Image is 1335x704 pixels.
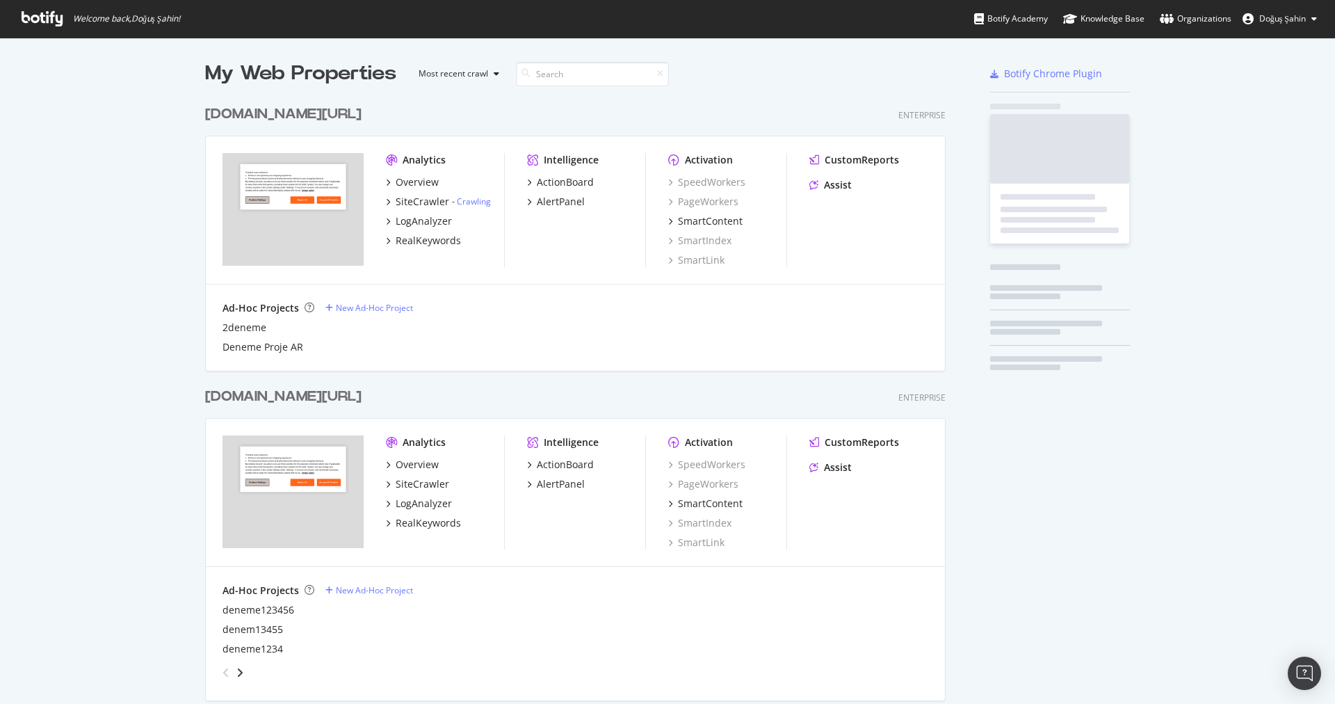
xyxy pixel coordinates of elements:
div: RealKeywords [396,234,461,248]
div: [DOMAIN_NAME][URL] [205,387,362,407]
input: Search [516,62,669,86]
div: Botify Academy [974,12,1048,26]
div: My Web Properties [205,60,396,88]
a: PageWorkers [668,477,738,491]
a: Assist [809,178,852,192]
img: trendyol.com/ar [222,153,364,266]
a: SmartLink [668,253,725,267]
div: AlertPanel [537,195,585,209]
a: LogAnalyzer [386,214,452,228]
a: AlertPanel [527,477,585,491]
div: Botify Chrome Plugin [1004,67,1102,81]
a: SpeedWorkers [668,458,745,472]
div: Ad-Hoc Projects [222,301,299,315]
div: Most recent crawl [419,70,488,78]
div: New Ad-Hoc Project [336,584,413,596]
a: SmartContent [668,497,743,511]
a: Overview [386,458,439,472]
a: denem13455 [222,623,283,637]
div: Knowledge Base [1063,12,1144,26]
a: CustomReports [809,435,899,449]
a: SmartIndex [668,234,731,248]
img: trendyol.com/en [222,435,364,548]
a: New Ad-Hoc Project [325,302,413,314]
div: LogAnalyzer [396,497,452,511]
a: deneme1234 [222,642,283,656]
div: angle-left [217,662,235,684]
span: Doğuş Şahin [1259,13,1306,24]
div: CustomReports [825,435,899,449]
a: ActionBoard [527,175,594,189]
div: SiteCrawler [396,195,449,209]
div: angle-right [235,666,245,680]
div: [DOMAIN_NAME][URL] [205,104,362,125]
a: Botify Chrome Plugin [990,67,1102,81]
span: Welcome back, Doğuş Şahin ! [73,13,180,24]
a: SmartContent [668,214,743,228]
div: Analytics [403,153,446,167]
div: Enterprise [898,392,946,403]
div: Assist [824,461,852,474]
a: SmartLink [668,536,725,550]
div: Intelligence [544,435,599,449]
a: SmartIndex [668,516,731,530]
div: ActionBoard [537,175,594,189]
a: Crawling [457,195,491,207]
a: [DOMAIN_NAME][URL] [205,104,367,125]
div: Assist [824,178,852,192]
a: RealKeywords [386,234,461,248]
a: deneme123456 [222,603,294,617]
div: Activation [685,435,733,449]
div: Analytics [403,435,446,449]
div: ActionBoard [537,458,594,472]
a: Deneme Proje AR [222,340,303,354]
div: New Ad-Hoc Project [336,302,413,314]
a: New Ad-Hoc Project [325,584,413,596]
button: Most recent crawl [407,63,505,85]
a: Overview [386,175,439,189]
a: AlertPanel [527,195,585,209]
a: ActionBoard [527,458,594,472]
div: Overview [396,175,439,189]
a: SpeedWorkers [668,175,745,189]
a: [DOMAIN_NAME][URL] [205,387,367,407]
a: 2deneme [222,321,266,335]
div: Ad-Hoc Projects [222,584,299,598]
a: RealKeywords [386,516,461,530]
div: - [452,195,491,207]
a: SiteCrawler [386,477,449,491]
div: Overview [396,458,439,472]
div: Organizations [1160,12,1231,26]
a: CustomReports [809,153,899,167]
a: Assist [809,461,852,474]
div: Activation [685,153,733,167]
div: SmartContent [678,497,743,511]
div: SiteCrawler [396,477,449,491]
div: SmartContent [678,214,743,228]
a: LogAnalyzer [386,497,452,511]
div: LogAnalyzer [396,214,452,228]
div: CustomReports [825,153,899,167]
div: RealKeywords [396,516,461,530]
button: Doğuş Şahin [1231,8,1328,30]
div: Enterprise [898,109,946,121]
a: PageWorkers [668,195,738,209]
div: Intelligence [544,153,599,167]
div: Open Intercom Messenger [1288,657,1321,690]
div: AlertPanel [537,477,585,491]
a: SiteCrawler- Crawling [386,195,491,209]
